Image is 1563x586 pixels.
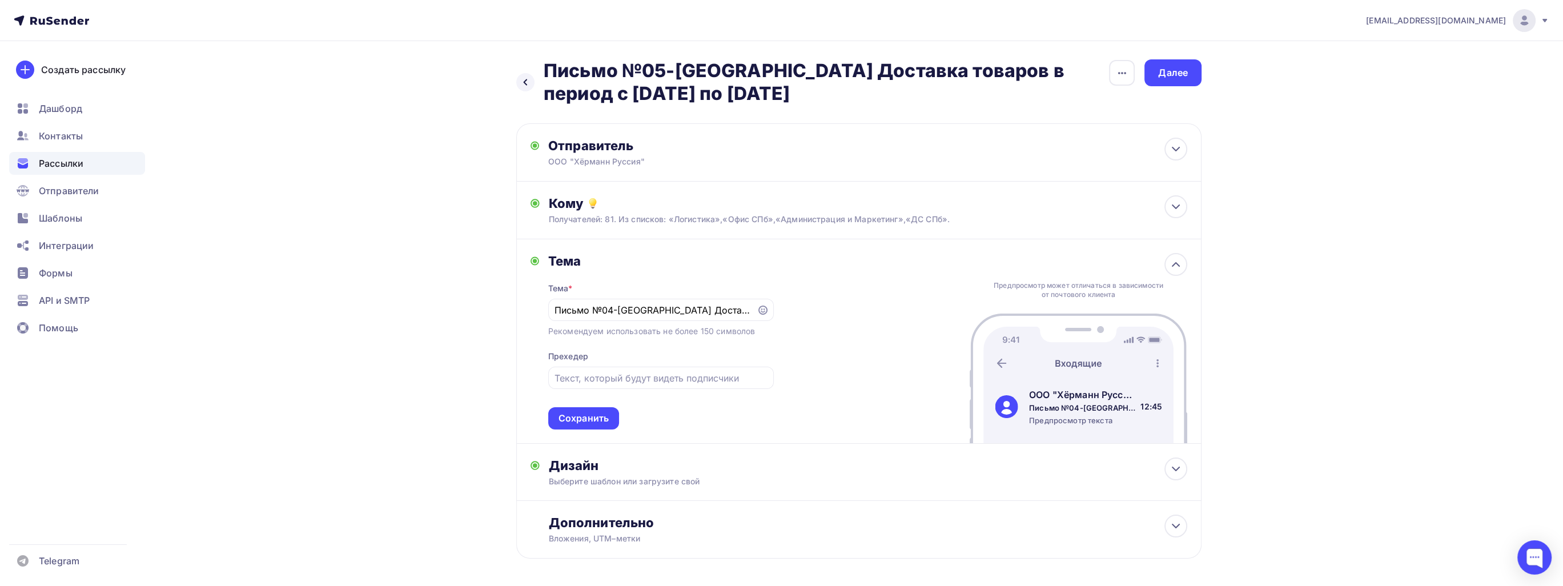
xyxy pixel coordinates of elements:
div: Прехедер [548,351,588,362]
div: Рекомендуем использовать не более 150 символов [548,326,755,337]
span: Интеграции [39,239,94,252]
div: ООО "Хёрманн Руссия" [1029,388,1136,402]
div: Тема [548,283,573,294]
div: Получателей: 81. Из списков: «Логистика»,«Офис СПб»,«Администрация и Маркетинг»,«ДС СПб». [549,214,1124,225]
div: Вложения, UTM–метки [549,533,1124,544]
div: Сохранить [558,412,609,425]
a: Шаблоны [9,207,145,230]
div: 12:45 [1140,401,1162,412]
span: API и SMTP [39,294,90,307]
div: Кому [549,195,1187,211]
div: Предпросмотр может отличаться в зависимости от почтового клиента [991,281,1167,299]
a: Формы [9,262,145,284]
div: Предпросмотр текста [1029,415,1136,426]
span: Дашборд [39,102,82,115]
div: Дополнительно [549,515,1187,531]
div: ООО "Хёрманн Руссия" [548,156,771,167]
div: Тема [548,253,774,269]
input: Укажите тему письма [555,303,750,317]
a: Отправители [9,179,145,202]
div: Отправитель [548,138,795,154]
span: Формы [39,266,73,280]
input: Текст, который будут видеть подписчики [555,371,767,385]
h2: Письмо №05-[GEOGRAPHIC_DATA] Доставка товаров в период с [DATE] по [DATE] [544,59,1108,105]
a: Дашборд [9,97,145,120]
span: Telegram [39,554,79,568]
a: Рассылки [9,152,145,175]
a: Контакты [9,125,145,147]
div: Дизайн [549,457,1187,473]
span: Шаблоны [39,211,82,225]
div: Выберите шаблон или загрузите свой [549,476,1124,487]
span: Помощь [39,321,78,335]
span: Контакты [39,129,83,143]
span: Отправители [39,184,99,198]
div: Далее [1158,66,1188,79]
div: Письмо №04-[GEOGRAPHIC_DATA] Доставка товаров в период с [DATE] по [DATE] [1029,403,1136,413]
a: [EMAIL_ADDRESS][DOMAIN_NAME] [1366,9,1549,32]
span: [EMAIL_ADDRESS][DOMAIN_NAME] [1366,15,1506,26]
span: Рассылки [39,156,83,170]
div: Создать рассылку [41,63,126,77]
